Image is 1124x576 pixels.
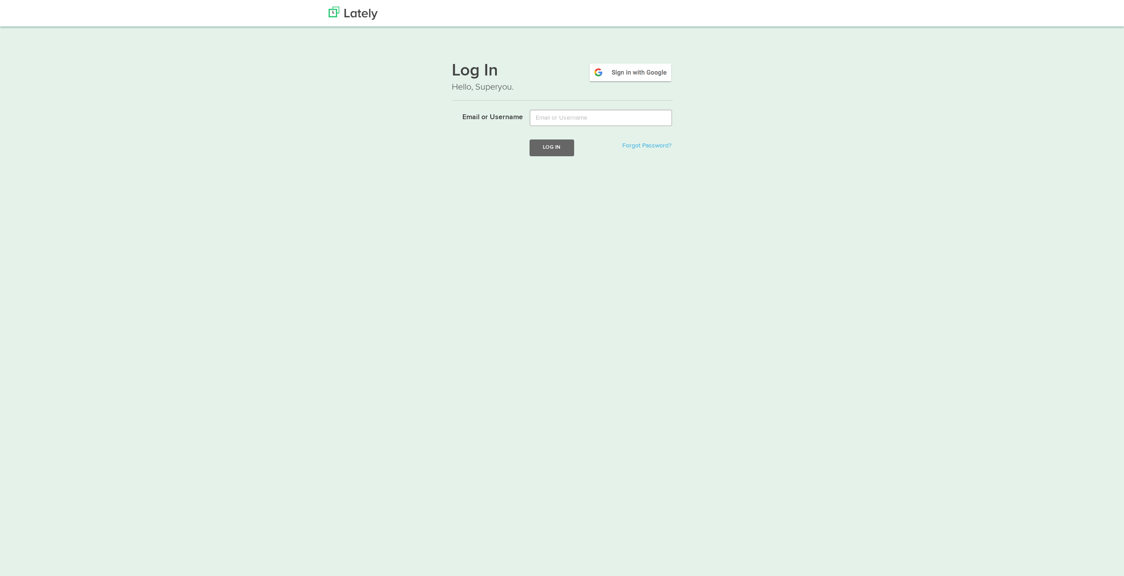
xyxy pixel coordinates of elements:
p: Hello, Superyou. [452,81,673,94]
img: Lately [329,7,378,20]
h1: Log In [452,62,673,81]
button: Log In [530,139,574,156]
img: google-signin.png [588,62,673,83]
input: Email or Username [530,109,672,126]
label: Email or Username [445,109,523,123]
a: Forgot Password? [622,143,671,149]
